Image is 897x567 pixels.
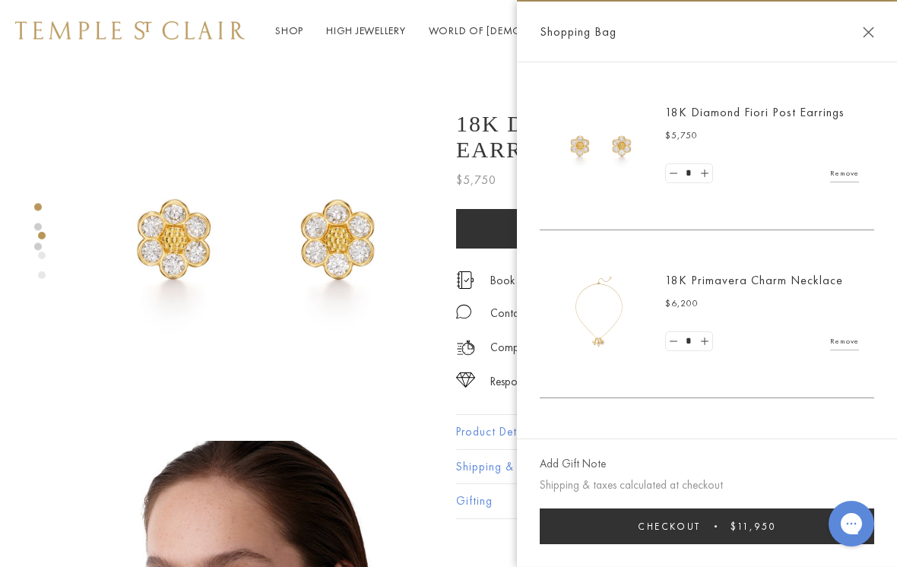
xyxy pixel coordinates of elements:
a: High JewelleryHigh Jewellery [326,24,406,37]
a: Set quantity to 0 [666,332,681,351]
img: MessageIcon-01_2.svg [456,304,471,319]
nav: Main navigation [275,21,603,40]
a: Book an Appointment [490,272,591,289]
img: icon_appointment.svg [456,271,474,289]
p: Complimentary Delivery and Returns [490,338,653,357]
span: $11,950 [731,520,776,533]
button: Shipping & Returns [456,450,851,484]
button: Checkout $11,950 [540,508,874,544]
img: NCH-E7BEEFIORBM [555,268,646,360]
a: Set quantity to 2 [696,332,712,351]
a: World of [DEMOGRAPHIC_DATA]World of [DEMOGRAPHIC_DATA] [429,24,603,37]
button: Close Shopping Bag [863,27,874,38]
span: $5,750 [665,128,698,144]
a: Remove [830,333,859,350]
a: 18K Diamond Fiori Post Earrings [665,104,845,120]
img: icon_sourcing.svg [456,372,475,388]
button: Add to bag [456,209,800,249]
img: E31885-FIORI [555,100,646,192]
iframe: Gorgias live chat messenger [821,496,882,552]
img: icon_delivery.svg [456,338,475,357]
span: Checkout [638,520,701,533]
a: Remove [830,165,859,182]
h1: 18K Diamond Fiori Post Earrings [456,111,851,163]
span: Shopping Bag [540,22,616,42]
div: Responsible Sourcing [490,372,586,391]
button: Product Details [456,415,851,449]
span: $6,200 [665,296,699,312]
a: 18K Primavera Charm Necklace [665,272,843,288]
p: Shipping & taxes calculated at checkout [540,476,874,495]
a: ShopShop [275,24,303,37]
div: Contact an Ambassador [490,304,602,323]
button: Add Gift Note [540,455,606,474]
img: Temple St. Clair [15,21,245,40]
span: $5,750 [456,170,496,190]
button: Gifting [456,484,851,518]
div: Product gallery navigation [38,228,46,291]
a: Set quantity to 0 [666,164,681,183]
img: E31885-FIORI [76,61,433,418]
a: Set quantity to 2 [696,164,712,183]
